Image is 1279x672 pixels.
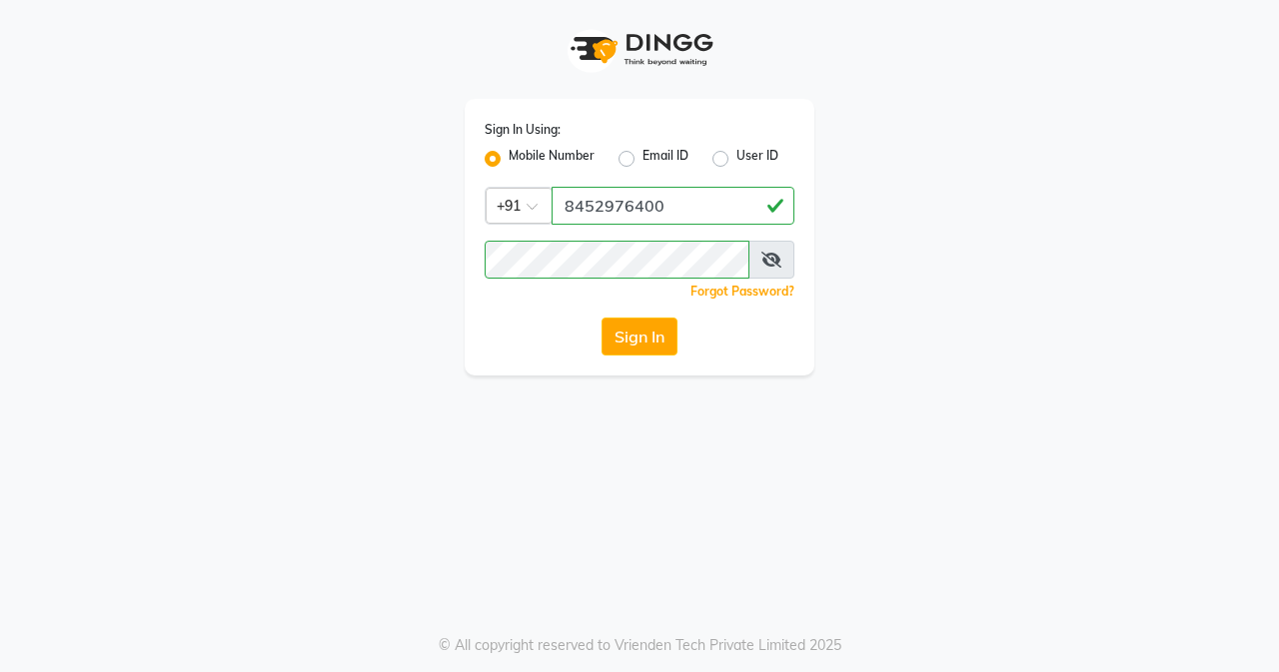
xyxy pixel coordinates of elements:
input: Username [552,187,794,225]
label: Mobile Number [509,147,595,171]
img: logo1.svg [560,20,719,79]
label: User ID [736,147,778,171]
input: Username [485,241,749,279]
a: Forgot Password? [690,284,794,299]
label: Email ID [642,147,688,171]
label: Sign In Using: [485,121,561,139]
button: Sign In [602,318,677,355]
